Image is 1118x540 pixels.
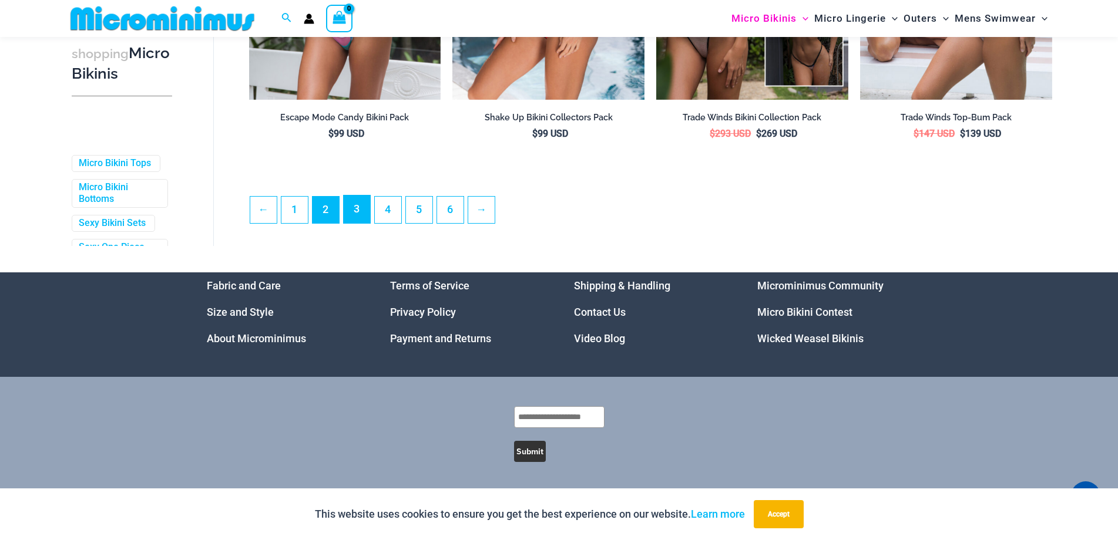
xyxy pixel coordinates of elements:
a: Wicked Weasel Bikinis [757,332,864,345]
a: ← [250,197,277,223]
span: Micro Bikinis [731,4,797,33]
h2: Shake Up Bikini Collectors Pack [452,112,644,123]
span: $ [532,128,538,139]
nav: Menu [207,272,361,352]
a: Shipping & Handling [574,279,670,292]
a: Micro LingerieMenu ToggleMenu Toggle [811,4,901,33]
a: Privacy Policy [390,306,456,318]
nav: Product Pagination [249,195,1052,230]
bdi: 139 USD [960,128,1001,139]
a: Mens SwimwearMenu ToggleMenu Toggle [952,4,1050,33]
nav: Menu [390,272,545,352]
bdi: 99 USD [328,128,364,139]
aside: Footer Widget 4 [757,272,912,352]
aside: Footer Widget 2 [390,272,545,352]
a: → [468,197,495,223]
span: $ [756,128,761,139]
p: This website uses cookies to ensure you get the best experience on our website. [315,505,745,523]
a: Trade Winds Bikini Collection Pack [656,112,848,127]
span: Page 2 [313,197,339,223]
bdi: 147 USD [914,128,955,139]
img: MM SHOP LOGO FLAT [66,5,259,32]
a: Page 1 [281,197,308,223]
h2: Trade Winds Top-Bum Pack [860,112,1052,123]
a: Payment and Returns [390,332,491,345]
a: Micro BikinisMenu ToggleMenu Toggle [728,4,811,33]
a: Escape Mode Candy Bikini Pack [249,112,441,127]
span: Menu Toggle [886,4,898,33]
a: Sexy One Piece Monokinis [79,241,159,266]
a: Micro Bikini Contest [757,306,852,318]
span: Menu Toggle [797,4,808,33]
a: Microminimus Community [757,279,884,292]
a: Trade Winds Top-Bum Pack [860,112,1052,127]
h2: Escape Mode Candy Bikini Pack [249,112,441,123]
bdi: 99 USD [532,128,568,139]
h3: Micro Bikinis [72,43,172,84]
a: Sexy Bikini Sets [79,217,146,230]
span: $ [328,128,334,139]
span: $ [710,128,715,139]
a: Micro Bikini Bottoms [79,181,159,206]
nav: Site Navigation [727,2,1053,35]
a: Terms of Service [390,279,469,292]
a: Video Blog [574,332,625,345]
a: About Microminimus [207,332,306,345]
button: Accept [754,500,804,528]
a: Page 4 [375,197,401,223]
a: View Shopping Cart, empty [326,5,353,32]
a: Contact Us [574,306,626,318]
bdi: 269 USD [756,128,797,139]
a: Page 6 [437,197,464,223]
nav: Menu [757,272,912,352]
button: Submit [514,441,546,462]
a: Shake Up Bikini Collectors Pack [452,112,644,127]
span: Menu Toggle [1036,4,1048,33]
aside: Footer Widget 3 [574,272,728,352]
a: Micro Bikini Tops [79,157,151,170]
a: Account icon link [304,14,314,24]
bdi: 293 USD [710,128,751,139]
a: OutersMenu ToggleMenu Toggle [901,4,952,33]
a: Learn more [691,508,745,520]
span: shopping [72,46,129,61]
span: $ [960,128,965,139]
a: Fabric and Care [207,279,281,292]
span: Menu Toggle [937,4,949,33]
span: Outers [904,4,937,33]
span: Mens Swimwear [955,4,1036,33]
span: $ [914,128,919,139]
a: Size and Style [207,306,274,318]
a: Page 3 [344,195,370,223]
span: Micro Lingerie [814,4,886,33]
a: Search icon link [281,11,292,26]
a: Page 5 [406,197,432,223]
aside: Footer Widget 1 [207,272,361,352]
h2: Trade Winds Bikini Collection Pack [656,112,848,123]
nav: Menu [574,272,728,352]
